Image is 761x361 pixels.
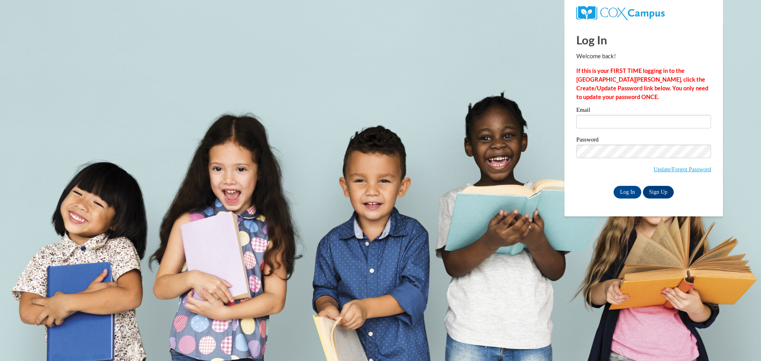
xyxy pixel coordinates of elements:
a: Sign Up [643,186,674,199]
p: Welcome back! [576,52,711,61]
label: Password [576,137,711,145]
input: Log In [614,186,641,199]
strong: If this is your FIRST TIME logging in to the [GEOGRAPHIC_DATA][PERSON_NAME], click the Create/Upd... [576,67,708,100]
h1: Log In [576,32,711,48]
label: Email [576,107,711,115]
a: COX Campus [576,9,665,16]
img: COX Campus [576,6,665,20]
a: Update/Forgot Password [654,166,711,172]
